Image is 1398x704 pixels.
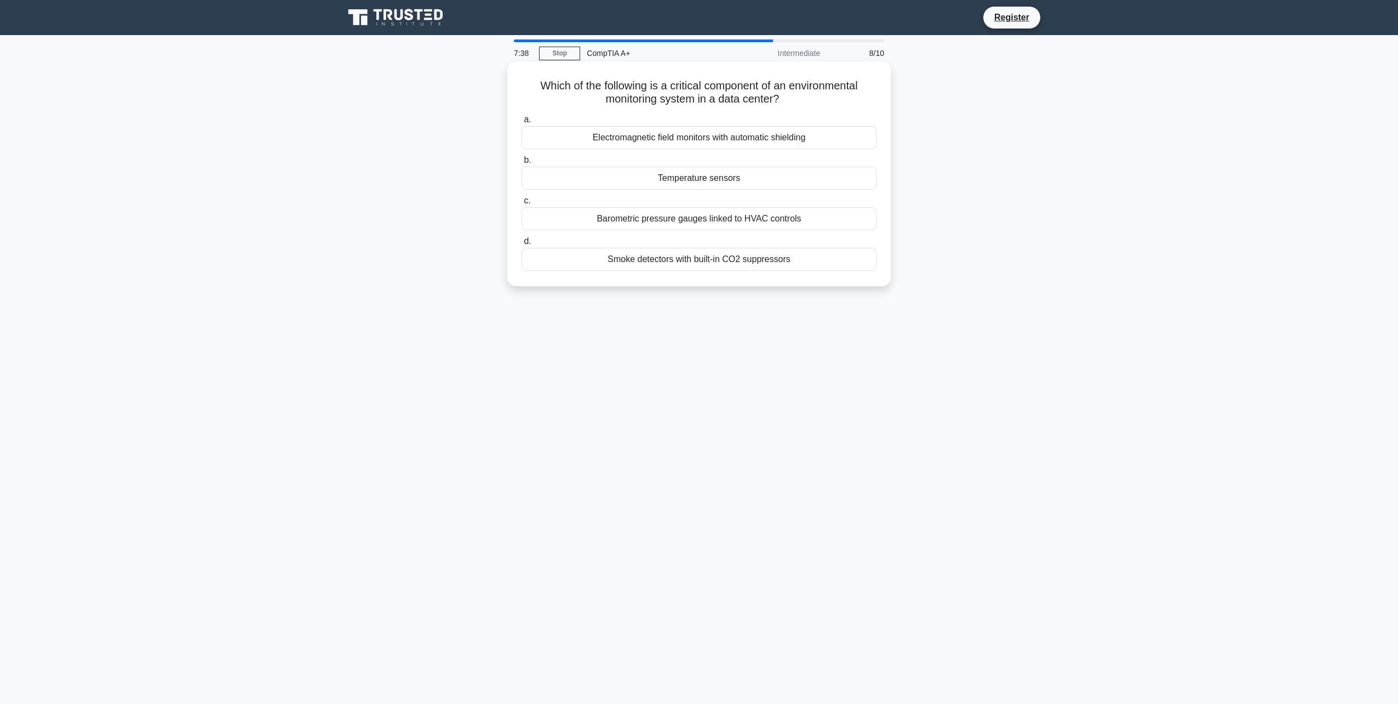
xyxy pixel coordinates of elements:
h5: Which of the following is a critical component of an environmental monitoring system in a data ce... [520,79,878,106]
div: 7:38 [507,42,539,64]
div: Temperature sensors [522,167,876,190]
span: b. [524,155,531,164]
a: Register [988,10,1036,24]
div: 8/10 [827,42,891,64]
div: Smoke detectors with built-in CO2 suppressors [522,248,876,271]
div: CompTIA A+ [580,42,731,64]
span: c. [524,196,530,205]
div: Electromagnetic field monitors with automatic shielding [522,126,876,149]
a: Stop [539,47,580,60]
div: Intermediate [731,42,827,64]
span: d. [524,236,531,246]
div: Barometric pressure gauges linked to HVAC controls [522,207,876,230]
span: a. [524,115,531,124]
